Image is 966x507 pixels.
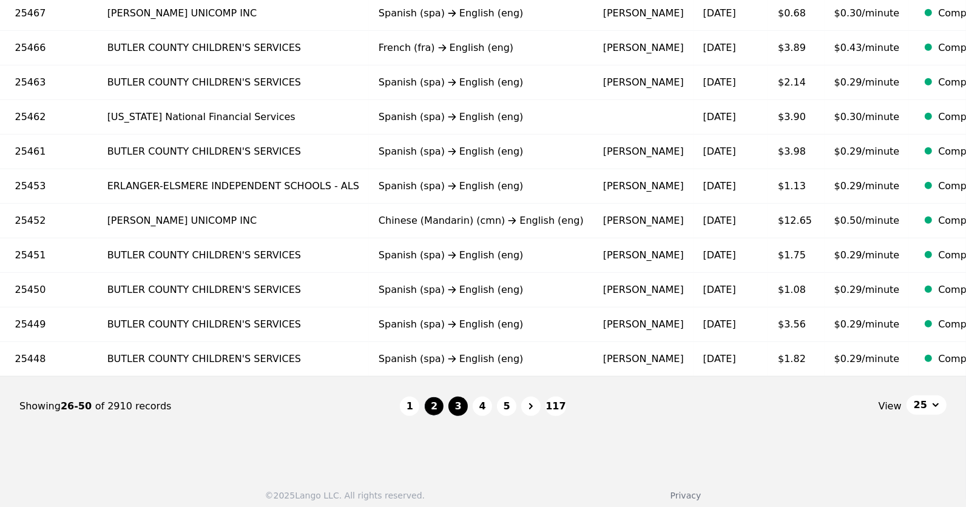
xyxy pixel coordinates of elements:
[703,7,736,19] time: [DATE]
[98,273,369,307] td: BUTLER COUNTY CHILDREN'S SERVICES
[5,238,98,273] td: 25451
[593,238,694,273] td: [PERSON_NAME]
[61,400,95,412] span: 26-50
[98,342,369,377] td: BUTLER COUNTY CHILDREN'S SERVICES
[5,307,98,342] td: 25449
[768,65,825,100] td: $2.14
[5,65,98,100] td: 25463
[768,307,825,342] td: $3.56
[593,65,694,100] td: [PERSON_NAME]
[593,31,694,65] td: [PERSON_NAME]
[703,284,736,295] time: [DATE]
[834,111,900,123] span: $0.30/minute
[448,397,468,416] button: 3
[98,238,369,273] td: BUTLER COUNTY CHILDREN'S SERVICES
[379,41,584,55] div: French (fra) English (eng)
[379,317,584,332] div: Spanish (spa) English (eng)
[593,342,694,377] td: [PERSON_NAME]
[593,307,694,342] td: [PERSON_NAME]
[768,31,825,65] td: $3.89
[768,135,825,169] td: $3.98
[379,352,584,366] div: Spanish (spa) English (eng)
[914,398,927,412] span: 25
[545,397,566,416] button: 117
[907,395,947,415] button: 25
[703,146,736,157] time: [DATE]
[98,100,369,135] td: [US_STATE] National Financial Services
[98,65,369,100] td: BUTLER COUNTY CHILDREN'S SERVICES
[5,31,98,65] td: 25466
[379,213,584,228] div: Chinese (Mandarin) (cmn) English (eng)
[768,342,825,377] td: $1.82
[19,377,947,436] nav: Page navigation
[768,169,825,204] td: $1.13
[379,110,584,124] div: Spanish (spa) English (eng)
[703,353,736,364] time: [DATE]
[5,100,98,135] td: 25462
[703,180,736,192] time: [DATE]
[834,215,900,226] span: $0.50/minute
[5,273,98,307] td: 25450
[834,180,900,192] span: $0.29/minute
[670,491,701,500] a: Privacy
[19,399,400,414] div: Showing of 2910 records
[768,238,825,273] td: $1.75
[379,75,584,90] div: Spanish (spa) English (eng)
[834,7,900,19] span: $0.30/minute
[265,489,425,502] div: © 2025 Lango LLC. All rights reserved.
[379,283,584,297] div: Spanish (spa) English (eng)
[98,204,369,238] td: [PERSON_NAME] UNICOMP INC
[98,169,369,204] td: ERLANGER-ELSMERE INDEPENDENT SCHOOLS - ALS
[98,31,369,65] td: BUTLER COUNTY CHILDREN'S SERVICES
[834,284,900,295] span: $0.29/minute
[593,169,694,204] td: [PERSON_NAME]
[98,307,369,342] td: BUTLER COUNTY CHILDREN'S SERVICES
[834,42,900,53] span: $0.43/minute
[379,6,584,21] div: Spanish (spa) English (eng)
[768,100,825,135] td: $3.90
[497,397,516,416] button: 5
[5,204,98,238] td: 25452
[379,248,584,263] div: Spanish (spa) English (eng)
[593,273,694,307] td: [PERSON_NAME]
[703,42,736,53] time: [DATE]
[768,273,825,307] td: $1.08
[379,144,584,159] div: Spanish (spa) English (eng)
[5,342,98,377] td: 25448
[834,318,900,330] span: $0.29/minute
[703,111,736,123] time: [DATE]
[593,135,694,169] td: [PERSON_NAME]
[379,179,584,193] div: Spanish (spa) English (eng)
[834,146,900,157] span: $0.29/minute
[473,397,492,416] button: 4
[400,397,419,416] button: 1
[703,215,736,226] time: [DATE]
[98,135,369,169] td: BUTLER COUNTY CHILDREN'S SERVICES
[5,135,98,169] td: 25461
[879,399,902,414] span: View
[834,76,900,88] span: $0.29/minute
[703,318,736,330] time: [DATE]
[834,353,900,364] span: $0.29/minute
[593,204,694,238] td: [PERSON_NAME]
[703,76,736,88] time: [DATE]
[703,249,736,261] time: [DATE]
[768,204,825,238] td: $12.65
[5,169,98,204] td: 25453
[834,249,900,261] span: $0.29/minute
